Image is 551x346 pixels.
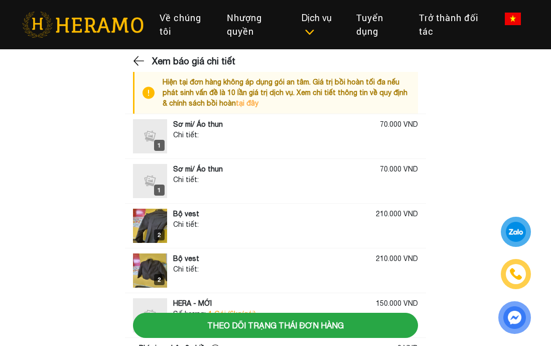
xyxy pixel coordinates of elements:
div: 1 [154,140,165,151]
div: Sơ mi/ Áo thun [173,164,223,175]
div: 2 [154,274,165,285]
div: Sơ mi/ Áo thun [173,119,223,130]
img: back [133,53,146,68]
a: Trở thành đối tác [411,7,497,42]
img: phone-icon [510,268,522,280]
span: Chi tiết: [173,131,199,139]
img: info [143,77,163,109]
div: 210.000 VND [376,209,418,219]
div: 210.000 VND [376,253,418,264]
span: Chi tiết: [173,265,199,273]
div: 70.000 VND [380,164,418,175]
h3: Xem báo giá chi tiết [152,49,235,74]
button: Theo dõi trạng thái đơn hàng [133,313,418,338]
img: vn-flag.png [505,13,521,25]
div: HERA - MỚI [173,298,212,309]
img: logo [133,209,167,243]
span: Hiện tại đơn hàng không áp dụng gói an tâm. Giá trị bồi hoàn tối đa nếu phát sinh vấn đề là 10 lầ... [163,78,407,107]
div: 2 [154,229,165,240]
span: Chi tiết: [173,220,199,228]
a: tại đây [236,99,258,107]
span: Chi tiết: [173,176,199,184]
img: logo [133,253,167,288]
div: Bộ vest [173,209,199,219]
div: Dịch vụ [302,11,340,38]
a: Tuyển dụng [348,7,411,42]
a: Nhượng quyền [219,7,294,42]
div: Bộ vest [173,253,199,264]
div: 70.000 VND [380,119,418,130]
img: heramo-logo.png [22,12,144,38]
div: 1 [154,185,165,196]
div: 150.000 VND [376,298,418,309]
a: Về chúng tôi [152,7,218,42]
img: subToggleIcon [304,27,315,37]
a: phone-icon [502,261,529,288]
